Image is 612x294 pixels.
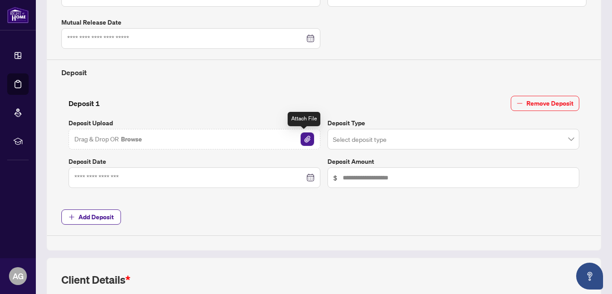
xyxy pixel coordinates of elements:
[61,273,130,287] h2: Client Details
[13,270,24,282] span: AG
[61,67,586,78] h4: Deposit
[576,263,603,290] button: Open asap
[517,100,523,107] span: minus
[61,209,121,225] button: Add Deposit
[69,157,320,166] label: Deposit Date
[78,210,114,224] span: Add Deposit
[74,133,143,145] span: Drag & Drop OR
[511,96,579,111] button: Remove Deposit
[328,118,579,128] label: Deposit Type
[288,112,320,126] div: Attach File
[69,129,320,149] span: Drag & Drop OR BrowseFile Attachement
[301,132,314,146] img: File Attachement
[333,173,337,183] span: $
[7,7,29,23] img: logo
[61,17,320,27] label: Mutual Release Date
[69,98,100,109] h4: Deposit 1
[300,132,315,146] button: File Attachement
[120,133,143,145] button: Browse
[526,96,573,111] span: Remove Deposit
[328,157,579,166] label: Deposit Amount
[69,118,320,128] label: Deposit Upload
[69,214,75,220] span: plus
